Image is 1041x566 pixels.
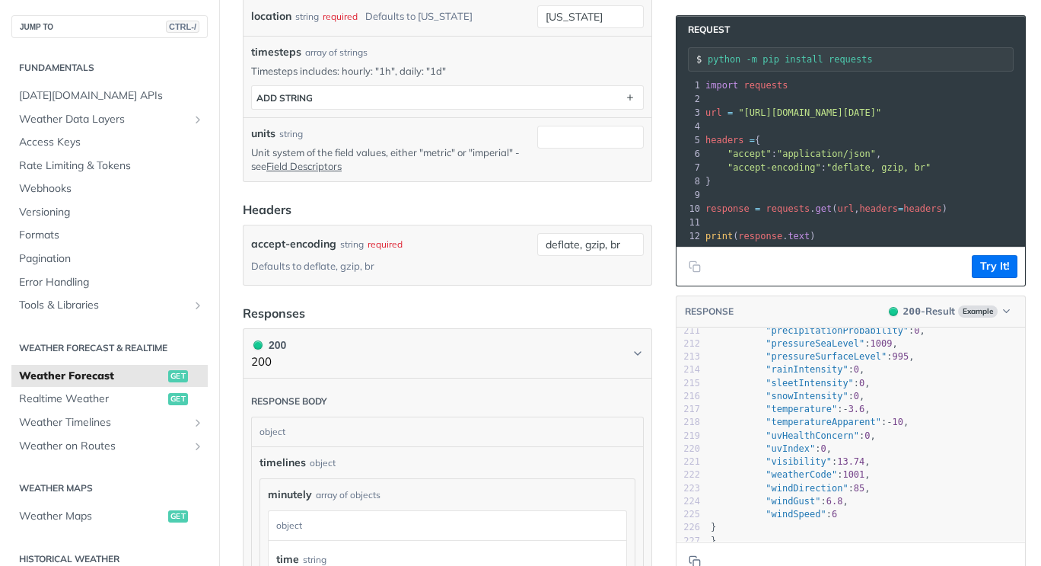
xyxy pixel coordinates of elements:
label: location [251,5,291,27]
span: Example [958,305,998,318]
span: 0 [821,443,826,454]
span: "precipitationProbability" [766,325,909,336]
div: 1 [676,78,702,92]
span: : , [711,483,871,494]
span: Request [680,24,730,36]
span: : , [711,404,871,414]
span: - [887,417,892,427]
div: 223 [676,482,700,495]
span: get [168,393,188,405]
button: ADD string [252,86,643,109]
span: : , [711,325,925,336]
span: : , [711,351,914,362]
span: Access Keys [19,135,204,150]
span: 200 [253,341,263,350]
h2: Fundamentals [11,61,208,75]
a: Weather TimelinesShow subpages for Weather Timelines [11,411,208,434]
span: }, [711,536,722,546]
div: 211 [676,325,700,337]
span: response [705,203,750,214]
span: 0 [854,391,859,401]
div: 200 [251,337,286,353]
div: object [310,456,336,470]
span: "windGust" [766,496,820,507]
span: import [705,80,738,91]
span: : [711,509,837,520]
button: Show subpages for Weather Data Layers [192,114,204,126]
div: object [269,511,622,540]
span: : , [711,338,898,349]
span: "windDirection" [766,483,848,494]
span: minutely [268,487,312,503]
span: headers [903,203,942,214]
span: text [788,231,810,241]
button: 200 200200 [251,337,644,371]
div: 216 [676,390,700,403]
span: "accept" [727,149,772,159]
span: Weather Maps [19,509,164,524]
div: Response body [251,395,327,408]
a: Weather on RoutesShow subpages for Weather on Routes [11,435,208,458]
span: Tools & Libraries [19,298,188,313]
div: 12 [676,229,702,243]
span: url [705,107,722,118]
div: string [295,5,319,27]
h2: Weather Maps [11,481,208,495]
span: Weather Forecast [19,369,164,384]
span: Weather on Routes [19,439,188,454]
span: 0 [854,364,859,375]
a: Weather Data LayersShow subpages for Weather Data Layers [11,108,208,131]
a: Tools & LibrariesShow subpages for Tools & Libraries [11,294,208,317]
div: 6 [676,147,702,161]
span: "weatherCode" [766,469,837,480]
label: accept-encoding [251,233,336,255]
span: 200 [889,307,898,316]
div: 7 [676,161,702,174]
div: Headers [243,200,291,219]
button: JUMP TOCTRL-/ [11,15,208,38]
span: : , [711,417,909,427]
a: Weather Forecastget [11,365,208,388]
span: "visibility" [766,456,832,467]
span: = [755,203,760,214]
span: url [837,203,854,214]
span: 6 [832,509,837,520]
div: ADD string [256,92,313,104]
div: 5 [676,133,702,147]
div: object [252,417,639,446]
h2: Weather Forecast & realtime [11,341,208,355]
button: Show subpages for Weather Timelines [192,417,204,429]
span: 13.74 [837,456,864,467]
a: Rate Limiting & Tokens [11,155,208,177]
span: get [168,370,188,382]
input: Request instructions [708,54,1013,65]
div: array of strings [305,46,368,59]
span: - [842,404,848,414]
span: : [705,162,931,173]
span: } [705,176,711,187]
span: { [705,135,760,145]
a: Webhooks [11,177,208,200]
div: required [368,233,403,255]
span: "temperature" [766,404,837,414]
span: : , [711,430,876,441]
div: 2 [676,92,702,106]
span: : , [711,378,871,389]
span: : , [711,443,832,454]
div: Defaults to deflate, gzip, br [251,255,374,277]
p: 200 [251,353,286,371]
span: requests [766,203,810,214]
span: "temperatureApparent" [766,417,881,427]
span: "[URL][DOMAIN_NAME][DATE]" [738,107,881,118]
div: 224 [676,495,700,508]
span: Rate Limiting & Tokens [19,158,204,174]
a: Realtime Weatherget [11,388,208,411]
a: Weather Mapsget [11,505,208,528]
span: 995 [892,351,909,362]
a: Versioning [11,201,208,224]
div: 220 [676,443,700,456]
span: Versioning [19,205,204,220]
span: response [738,231,782,241]
div: 212 [676,337,700,350]
span: : , [711,456,871,467]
